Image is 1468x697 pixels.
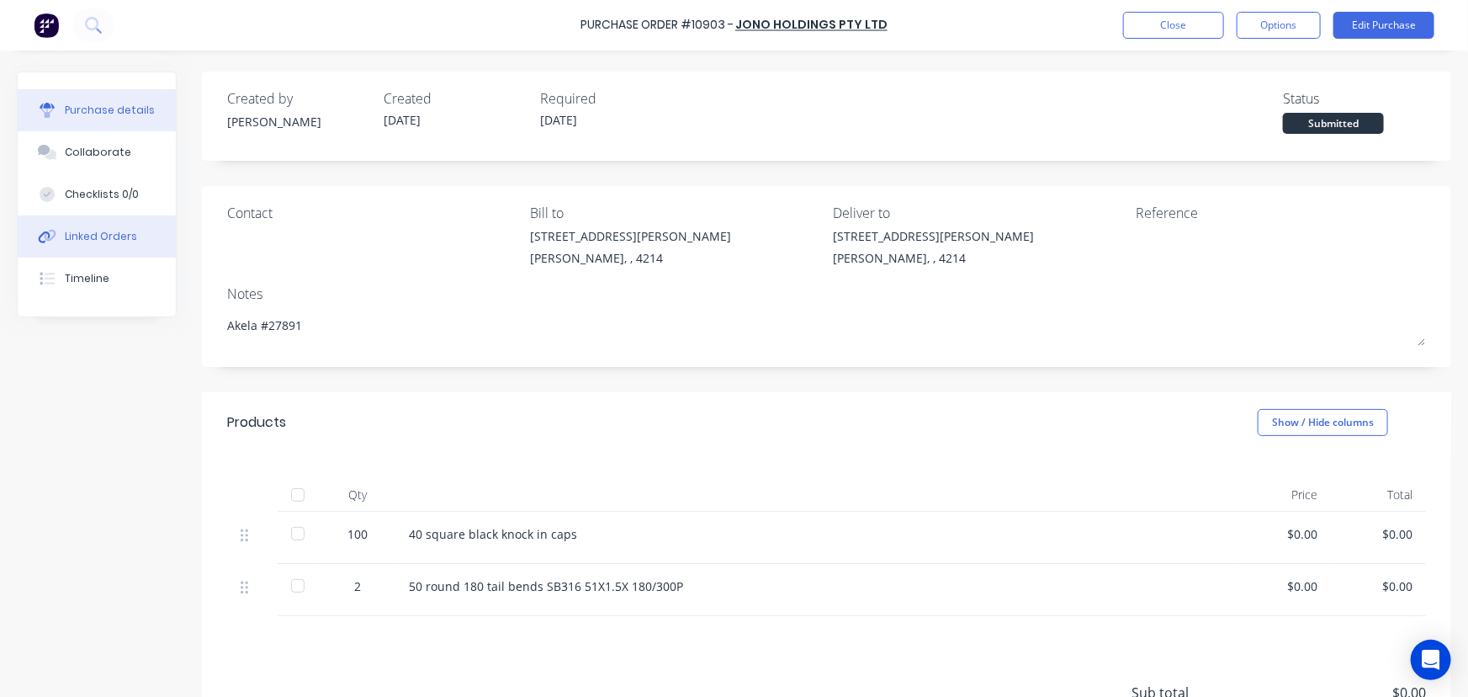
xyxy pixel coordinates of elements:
[1333,12,1434,39] button: Edit Purchase
[409,525,1223,543] div: 40 square black knock in caps
[333,525,382,543] div: 100
[1283,88,1426,109] div: Status
[1345,577,1413,595] div: $0.00
[65,229,137,244] div: Linked Orders
[34,13,59,38] img: Factory
[735,17,888,34] a: JONO HOLDINGS PTY LTD
[18,258,176,300] button: Timeline
[227,284,1426,304] div: Notes
[1283,113,1384,134] div: Submitted
[540,88,683,109] div: Required
[1258,409,1388,436] button: Show / Hide columns
[227,203,517,223] div: Contact
[18,131,176,173] button: Collaborate
[65,187,139,202] div: Checklists 0/0
[227,412,286,433] div: Products
[530,227,731,245] div: [STREET_ADDRESS][PERSON_NAME]
[227,113,370,130] div: [PERSON_NAME]
[1123,12,1224,39] button: Close
[227,88,370,109] div: Created by
[320,478,395,512] div: Qty
[384,88,527,109] div: Created
[65,103,155,118] div: Purchase details
[1345,525,1413,543] div: $0.00
[409,577,1223,595] div: 50 round 180 tail bends SB316 51X1.5X 180/300P
[833,227,1034,245] div: [STREET_ADDRESS][PERSON_NAME]
[833,203,1123,223] div: Deliver to
[1237,12,1321,39] button: Options
[833,249,1034,267] div: [PERSON_NAME], , 4214
[580,17,734,35] div: Purchase Order #10903 -
[1250,577,1318,595] div: $0.00
[65,145,131,160] div: Collaborate
[1250,525,1318,543] div: $0.00
[530,249,731,267] div: [PERSON_NAME], , 4214
[65,271,109,286] div: Timeline
[1136,203,1426,223] div: Reference
[18,89,176,131] button: Purchase details
[1237,478,1332,512] div: Price
[227,308,1426,346] textarea: Akela #27891
[18,215,176,258] button: Linked Orders
[333,577,382,595] div: 2
[530,203,820,223] div: Bill to
[1411,640,1451,680] div: Open Intercom Messenger
[18,173,176,215] button: Checklists 0/0
[1332,478,1427,512] div: Total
